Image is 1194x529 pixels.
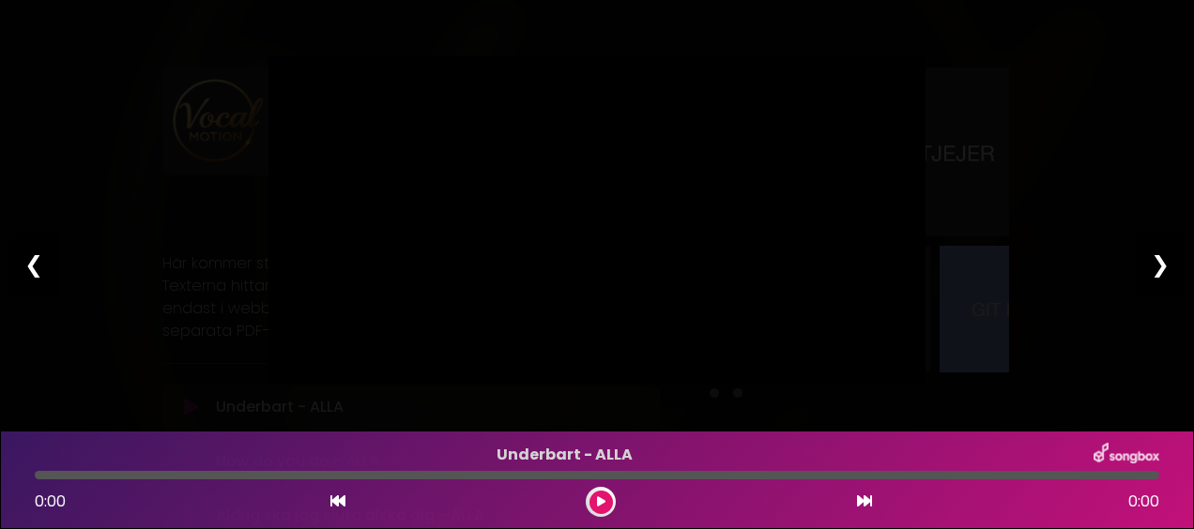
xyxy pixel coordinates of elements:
[9,233,58,296] div: ❮
[35,444,1094,466] p: Underbart - ALLA
[1094,443,1159,467] img: songbox-logo-white.png
[35,491,66,512] span: 0:00
[1136,233,1185,296] div: ❯
[1128,491,1159,513] span: 0:00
